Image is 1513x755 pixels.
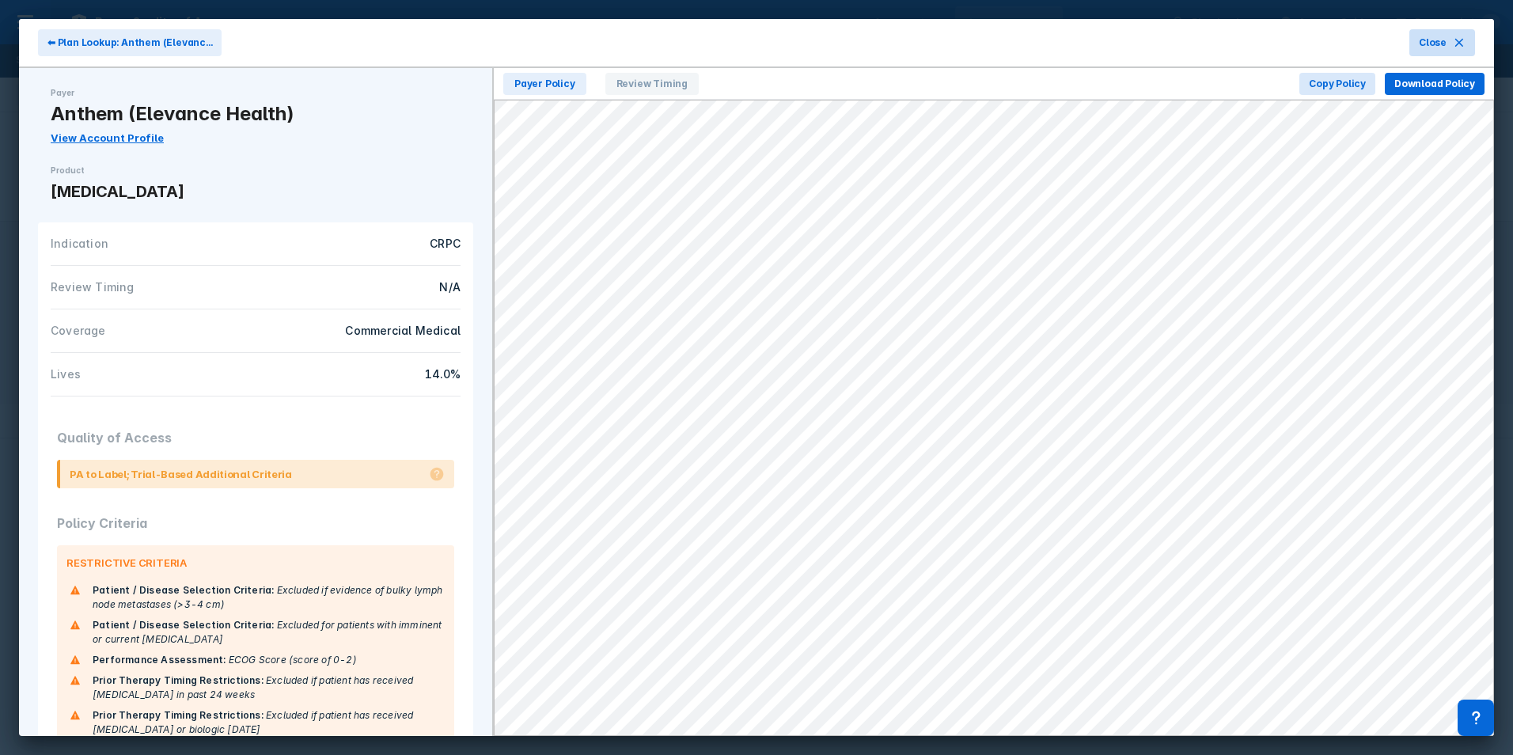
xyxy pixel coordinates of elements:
div: PA to Label; Trial-Based Additional Criteria [70,466,292,482]
span: ⬅ Plan Lookup: Anthem (Elevanc... [47,36,212,50]
div: Review Timing [51,279,256,296]
div: Indication [51,235,256,252]
button: Download Policy [1385,73,1485,95]
span: Close [1419,36,1447,50]
button: ⬅ Plan Lookup: Anthem (Elevanc... [38,29,222,56]
span: Patient / Disease Selection Criteria : [93,619,274,631]
span: Prior Therapy Timing Restrictions : [93,709,264,721]
div: CRPC [265,235,461,252]
div: Contact Support [1458,700,1494,736]
span: Download Policy [1394,77,1475,91]
a: Download Policy [1385,74,1485,90]
div: Payer [51,87,461,99]
span: Payer Policy [503,73,586,95]
div: Anthem (Elevance Health) [51,102,461,126]
div: Commercial Medical [265,322,461,340]
div: Coverage [51,322,256,340]
span: Review Timing [605,73,699,95]
div: Policy Criteria [57,501,454,545]
div: Lives [51,366,256,383]
span: RESTRICTIVE CRITERIA [66,555,187,571]
button: Copy Policy [1299,73,1375,95]
button: Close [1409,29,1475,56]
div: [MEDICAL_DATA] [51,180,461,203]
div: 14.0% [265,366,461,383]
div: N/A [265,279,461,296]
a: View Account Profile [51,131,164,144]
span: ECOG Score (score of 0-2) [229,654,357,666]
span: Excluded for patients with imminent or current [MEDICAL_DATA] [93,619,442,645]
div: Product [51,165,461,176]
span: Copy Policy [1309,77,1366,91]
span: Prior Therapy Timing Restrictions : [93,674,264,686]
div: Quality of Access [57,415,454,460]
span: Patient / Disease Selection Criteria : [93,584,274,596]
span: Performance Assessment : [93,654,226,666]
